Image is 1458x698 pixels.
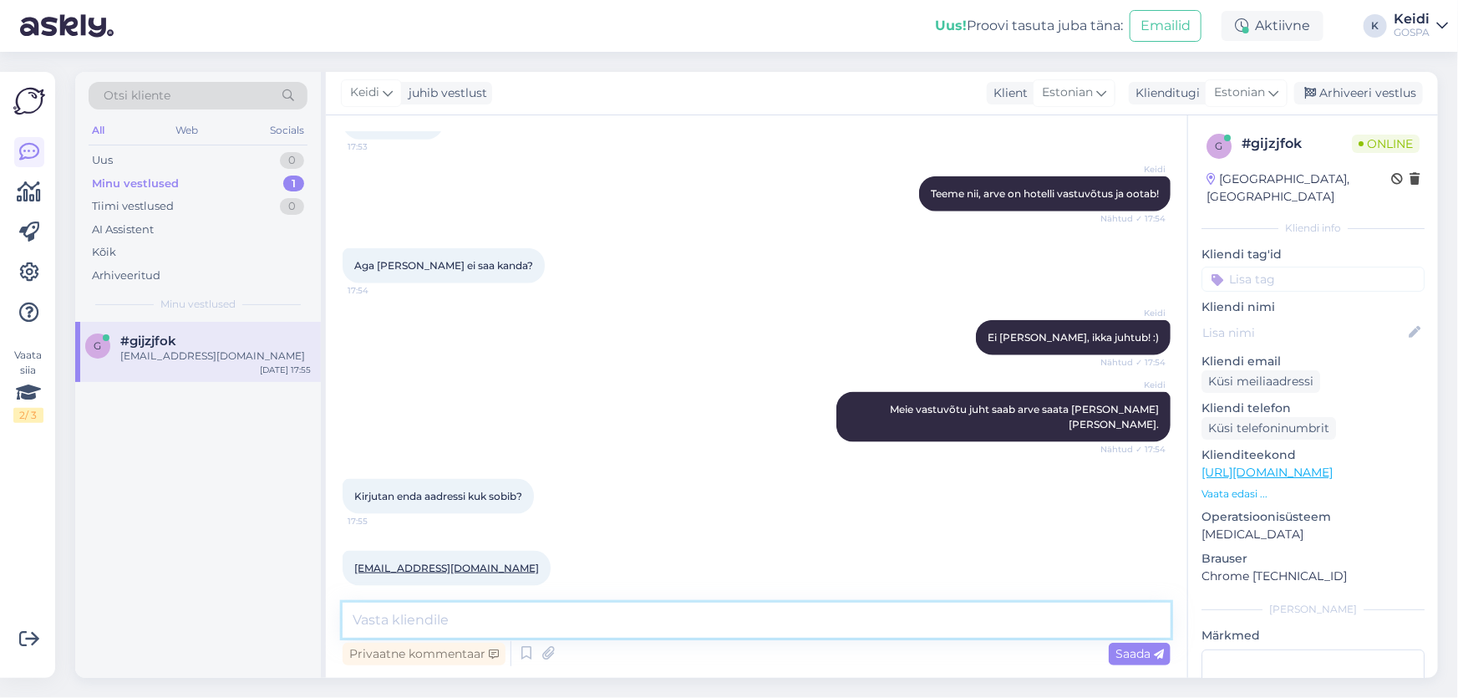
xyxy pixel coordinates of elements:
div: Proovi tasuta juba täna: [935,16,1123,36]
div: Minu vestlused [92,176,179,192]
input: Lisa nimi [1202,324,1405,342]
span: 17:53 [348,140,410,153]
a: [URL][DOMAIN_NAME] [1201,465,1333,480]
div: Küsi telefoninumbrit [1201,417,1336,440]
p: Kliendi email [1201,353,1425,370]
div: Vaata siia [13,348,43,423]
div: 0 [280,152,304,169]
div: Klienditugi [1129,84,1200,102]
img: Askly Logo [13,85,45,117]
div: Keidi [1394,13,1430,26]
span: Minu vestlused [160,297,236,312]
div: Arhiveeritud [92,267,160,284]
a: [EMAIL_ADDRESS][DOMAIN_NAME] [354,562,539,574]
div: GOSPA [1394,26,1430,39]
div: 1 [283,176,304,192]
div: 2 / 3 [13,408,43,423]
button: Emailid [1130,10,1201,42]
div: Arhiveeri vestlus [1294,82,1423,104]
span: g [1216,140,1223,152]
span: 17:55 [348,515,410,527]
p: Vaata edasi ... [1201,487,1425,502]
b: Uus! [935,18,967,33]
span: Keidi [1103,307,1166,319]
a: KeidiGOSPA [1394,13,1448,39]
span: #gijzjfok [120,334,176,349]
span: Teeme nii, arve on hotelli vastuvõtus ja ootab! [931,187,1159,200]
div: Aktiivne [1222,11,1323,41]
span: 17:54 [348,284,410,297]
div: [EMAIL_ADDRESS][DOMAIN_NAME] [120,349,311,364]
input: Lisa tag [1201,267,1425,292]
span: Kirjutan enda aadressi kuk sobib? [354,490,522,502]
p: Klienditeekond [1201,446,1425,464]
p: Operatsioonisüsteem [1201,508,1425,526]
div: Privaatne kommentaar [343,643,505,665]
span: Nähtud ✓ 17:54 [1100,356,1166,369]
div: Web [173,120,202,141]
div: Kliendi info [1201,221,1425,236]
span: Nähtud ✓ 17:54 [1100,443,1166,456]
div: Tiimi vestlused [92,198,174,215]
span: Otsi kliente [104,87,170,104]
div: [PERSON_NAME] [1201,602,1425,617]
div: All [89,120,108,141]
div: Klient [987,84,1028,102]
span: Nähtud ✓ 17:54 [1100,212,1166,225]
span: Keidi [1103,379,1166,391]
div: [DATE] 17:55 [260,364,311,376]
div: K [1364,14,1387,38]
span: Meie vastuvõtu juht saab arve saata [PERSON_NAME] [PERSON_NAME]. [890,403,1161,431]
div: Küsi meiliaadressi [1201,370,1320,393]
p: Kliendi nimi [1201,298,1425,316]
span: Saada [1115,646,1164,661]
div: AI Assistent [92,222,154,238]
span: Estonian [1214,84,1265,102]
span: Online [1352,135,1420,153]
span: Keidi [350,84,379,102]
div: Uus [92,152,113,169]
div: 0 [280,198,304,215]
p: Chrome [TECHNICAL_ID] [1201,568,1425,585]
p: Kliendi telefon [1201,400,1425,417]
div: [GEOGRAPHIC_DATA], [GEOGRAPHIC_DATA] [1207,171,1391,206]
div: juhib vestlust [402,84,487,102]
span: g [94,339,102,352]
span: 17:55 [348,587,410,599]
p: Brauser [1201,550,1425,568]
div: # gijzjfok [1242,134,1352,154]
div: Kõik [92,244,116,261]
div: Socials [267,120,307,141]
span: Estonian [1042,84,1093,102]
span: Aga [PERSON_NAME] ei saa kanda? [354,259,533,272]
span: Keidi [1103,163,1166,176]
span: Ei [PERSON_NAME], ikka juhtub! :) [988,331,1159,344]
p: [MEDICAL_DATA] [1201,526,1425,543]
p: Kliendi tag'id [1201,246,1425,263]
p: Märkmed [1201,627,1425,645]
